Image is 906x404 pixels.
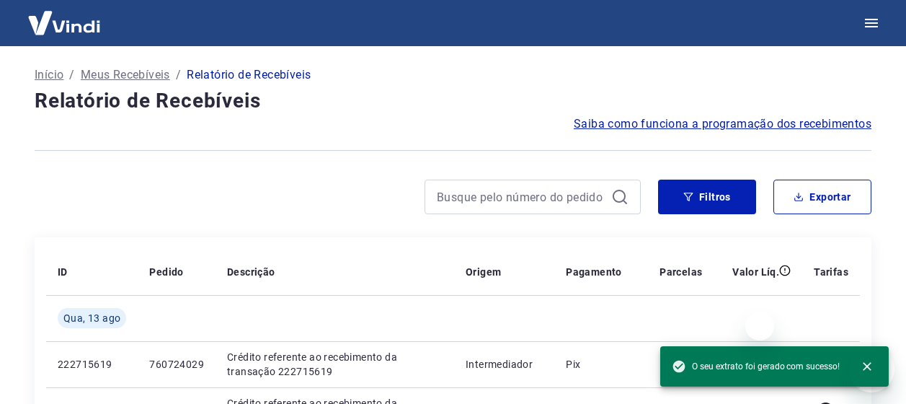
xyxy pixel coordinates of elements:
[227,265,275,279] p: Descrição
[187,66,311,84] p: Relatório de Recebíveis
[227,350,443,379] p: Crédito referente ao recebimento da transação 222715619
[658,180,756,214] button: Filtros
[35,87,871,115] h4: Relatório de Recebíveis
[814,265,848,279] p: Tarifas
[574,115,871,133] a: Saiba como funciona a programação dos recebimentos
[773,180,871,214] button: Exportar
[466,357,543,372] p: Intermediador
[848,346,894,392] iframe: Botão para abrir a janela de mensagens
[149,357,204,372] p: 760724029
[17,1,111,45] img: Vindi
[659,265,702,279] p: Parcelas
[176,66,181,84] p: /
[672,359,840,374] span: O seu extrato foi gerado com sucesso!
[58,357,126,372] p: 222715619
[81,66,170,84] a: Meus Recebíveis
[466,265,501,279] p: Origem
[69,66,74,84] p: /
[745,312,774,341] iframe: Fechar mensagem
[566,265,622,279] p: Pagamento
[566,357,636,372] p: Pix
[659,357,702,372] p: 1/1
[437,186,605,208] input: Busque pelo número do pedido
[35,66,63,84] a: Início
[63,311,120,325] span: Qua, 13 ago
[732,265,779,279] p: Valor Líq.
[58,265,68,279] p: ID
[149,265,183,279] p: Pedido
